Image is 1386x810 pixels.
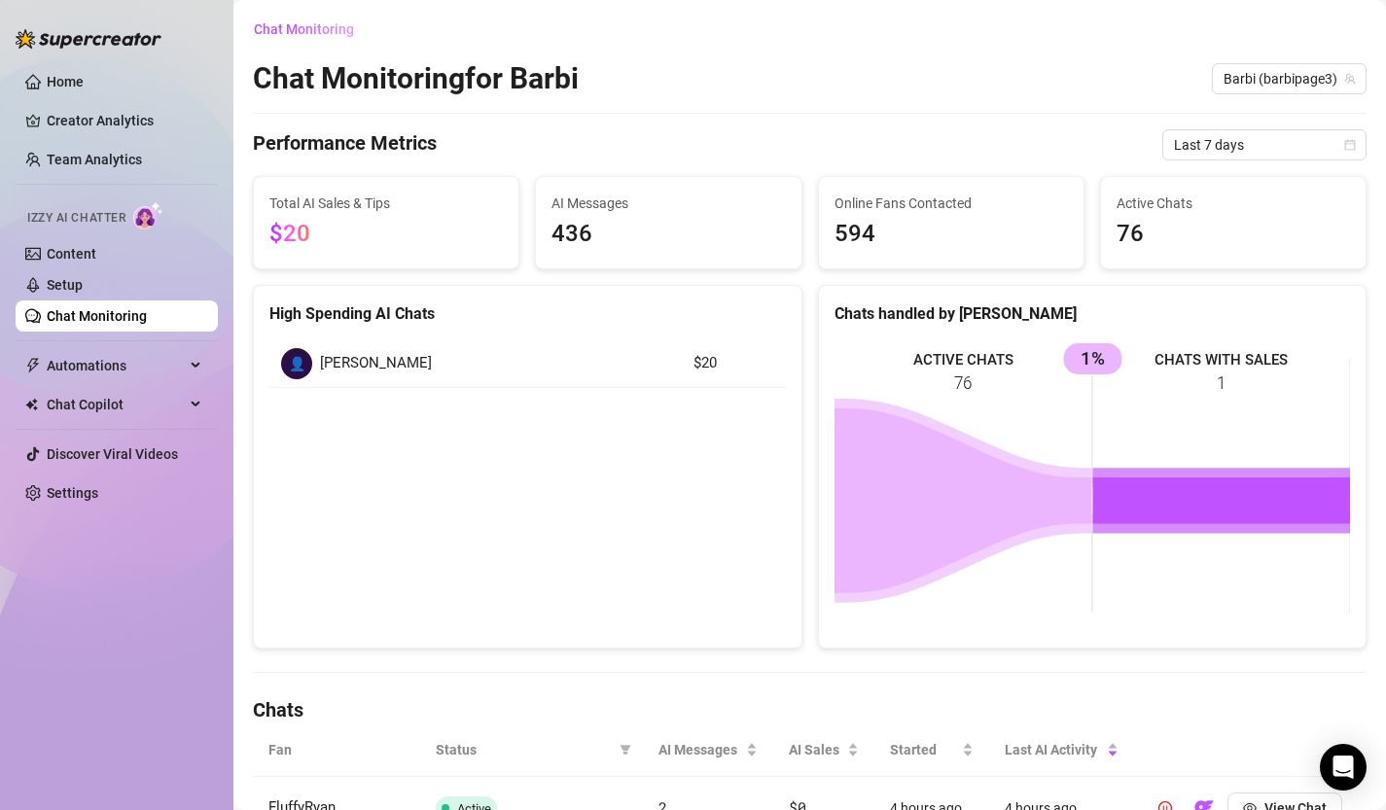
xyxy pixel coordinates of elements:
a: Chat Monitoring [47,308,147,324]
div: Open Intercom Messenger [1320,744,1367,791]
h4: Chats [253,696,1367,723]
a: Settings [47,485,98,501]
th: Started [874,723,989,777]
a: Creator Analytics [47,105,202,136]
a: Team Analytics [47,152,142,167]
span: Automations [47,350,185,381]
article: $20 [693,352,773,375]
div: High Spending AI Chats [269,301,786,326]
span: 76 [1117,216,1350,253]
span: Online Fans Contacted [835,193,1068,214]
span: Total AI Sales & Tips [269,193,503,214]
span: filter [620,744,631,756]
span: $20 [269,220,310,247]
img: AI Chatter [133,201,163,229]
span: 594 [835,216,1068,253]
a: Setup [47,277,83,293]
div: Chats handled by [PERSON_NAME] [835,301,1351,326]
span: AI Sales [789,739,843,760]
span: Last AI Activity [1005,739,1103,760]
span: Active Chats [1117,193,1350,214]
span: [PERSON_NAME] [320,352,432,375]
h4: Performance Metrics [253,129,437,160]
img: Chat Copilot [25,398,38,411]
h2: Chat Monitoring for Barbi [253,60,579,97]
th: AI Sales [773,723,874,777]
span: team [1344,73,1356,85]
a: Home [47,74,84,89]
th: Last AI Activity [989,723,1134,777]
span: Chat Monitoring [254,21,354,37]
div: 👤 [281,348,312,379]
span: AI Messages [658,739,742,760]
span: Last 7 days [1174,130,1355,159]
img: logo-BBDzfeDw.svg [16,29,161,49]
a: Content [47,246,96,262]
span: AI Messages [551,193,785,214]
span: Chat Copilot [47,389,185,420]
span: Barbi (barbipage3) [1224,64,1355,93]
span: thunderbolt [25,358,41,373]
span: 436 [551,216,785,253]
span: Status [436,739,612,760]
span: Started [890,739,958,760]
a: Discover Viral Videos [47,446,178,462]
th: AI Messages [643,723,773,777]
span: Izzy AI Chatter [27,209,125,228]
span: filter [616,735,635,764]
button: Chat Monitoring [253,14,370,45]
span: calendar [1344,139,1356,151]
th: Fan [253,723,420,777]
